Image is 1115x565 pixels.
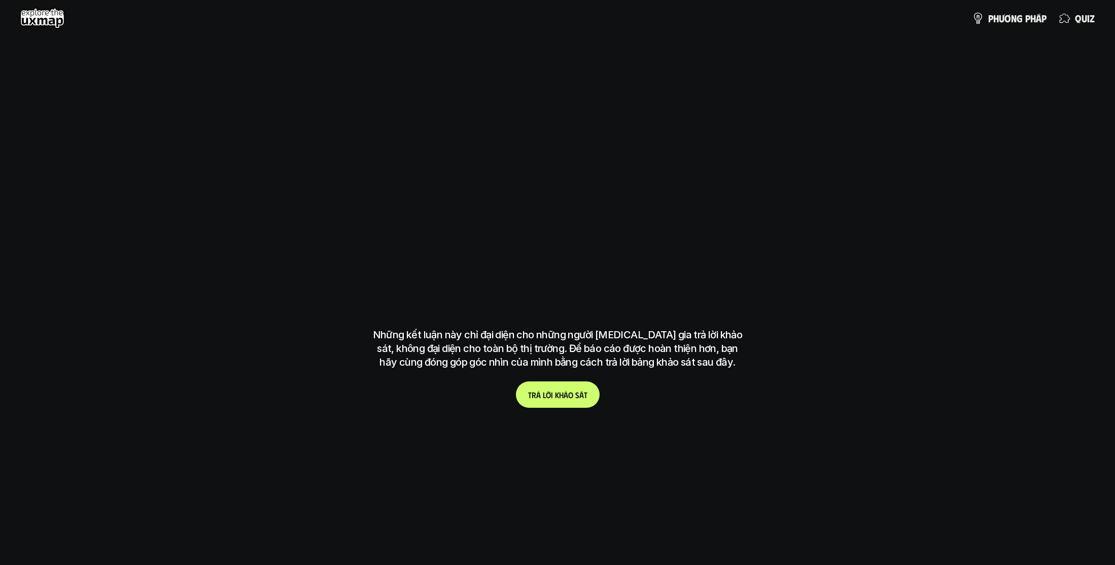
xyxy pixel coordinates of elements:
span: g [1017,13,1023,24]
span: p [988,13,993,24]
span: r [532,390,536,400]
span: q [1075,13,1082,24]
span: h [1030,13,1036,24]
span: z [1090,13,1095,24]
span: ả [564,390,568,400]
span: l [543,390,546,400]
h6: Kết quả nghiên cứu [522,148,600,160]
a: phươngpháp [972,8,1047,28]
span: á [1036,13,1041,24]
span: o [568,390,573,400]
span: ư [999,13,1004,24]
span: k [555,390,559,400]
span: i [551,390,553,400]
span: h [993,13,999,24]
span: t [584,390,587,400]
span: p [1041,13,1047,24]
span: s [575,390,579,400]
span: h [559,390,564,400]
a: quiz [1059,8,1095,28]
h1: phạm vi công việc của [372,173,743,216]
p: Những kết luận này chỉ đại diện cho những người [MEDICAL_DATA] gia trả lời khảo sát, không đại di... [367,328,748,369]
span: T [528,390,532,400]
span: i [1087,13,1090,24]
span: á [579,390,584,400]
h1: tại [GEOGRAPHIC_DATA] [377,253,739,296]
span: ờ [546,390,551,400]
span: u [1082,13,1087,24]
span: n [1011,13,1017,24]
span: ơ [1004,13,1011,24]
span: ả [536,390,541,400]
span: p [1025,13,1030,24]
